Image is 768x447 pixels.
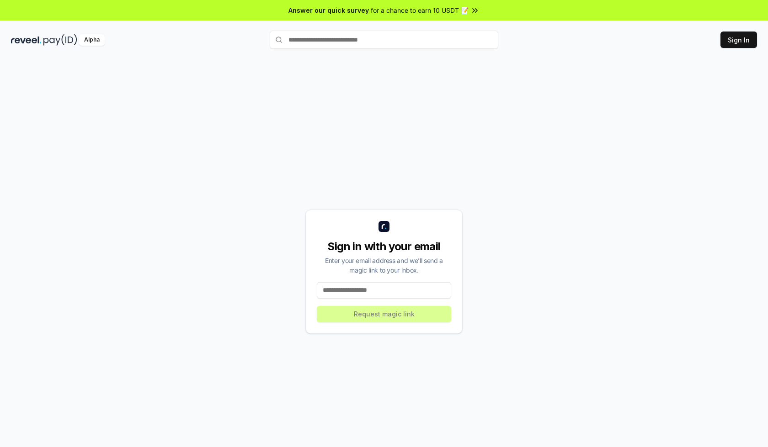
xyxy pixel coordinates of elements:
[317,256,451,275] div: Enter your email address and we’ll send a magic link to your inbox.
[379,221,389,232] img: logo_small
[371,5,469,15] span: for a chance to earn 10 USDT 📝
[317,239,451,254] div: Sign in with your email
[11,34,42,46] img: reveel_dark
[720,32,757,48] button: Sign In
[79,34,105,46] div: Alpha
[43,34,77,46] img: pay_id
[288,5,369,15] span: Answer our quick survey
